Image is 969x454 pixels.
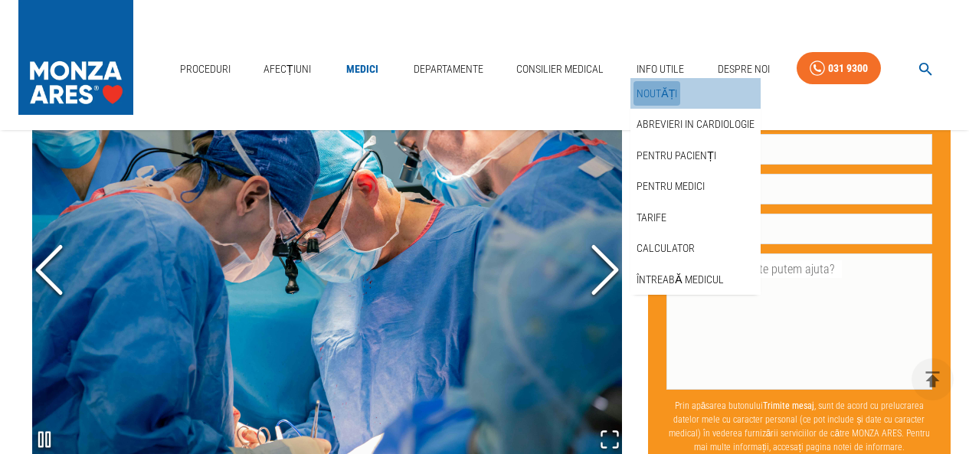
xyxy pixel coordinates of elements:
[633,267,726,292] a: Întreabă medicul
[630,140,761,171] div: Pentru pacienți
[630,54,690,85] a: Info Utile
[633,112,758,137] a: Abrevieri in cardiologie
[257,54,317,85] a: Afecțiuni
[630,171,761,202] div: Pentru medici
[630,78,761,296] nav: secondary mailbox folders
[633,236,698,261] a: Calculator
[828,59,868,78] div: 031 9300
[630,109,761,140] div: Abrevieri in cardiologie
[630,233,761,264] div: Calculator
[763,400,814,410] b: Trimite mesaj
[338,54,387,85] a: Medici
[633,143,719,168] a: Pentru pacienți
[630,78,761,109] div: Noutăți
[633,174,708,199] a: Pentru medici
[712,54,776,85] a: Despre Noi
[408,54,489,85] a: Departamente
[575,186,636,357] button: Next Slide
[633,81,680,106] a: Noutăți
[912,358,954,400] button: delete
[18,186,80,357] button: Previous Slide
[630,202,761,234] div: Tarife
[633,205,669,230] a: Tarife
[630,264,761,296] div: Întreabă medicul
[174,54,237,85] a: Proceduri
[797,52,881,85] a: 031 9300
[510,54,610,85] a: Consilier Medical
